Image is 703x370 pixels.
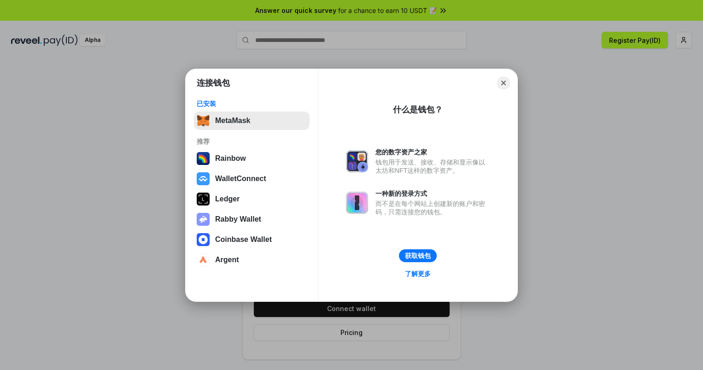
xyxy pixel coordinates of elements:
h1: 连接钱包 [197,77,230,88]
img: svg+xml,%3Csvg%20xmlns%3D%22http%3A%2F%2Fwww.w3.org%2F2000%2Fsvg%22%20fill%3D%22none%22%20viewBox... [346,150,368,172]
button: WalletConnect [194,170,310,188]
div: Coinbase Wallet [215,235,272,244]
div: 您的数字资产之家 [375,148,490,156]
div: Rainbow [215,154,246,163]
button: Rainbow [194,149,310,168]
button: MetaMask [194,112,310,130]
a: 了解更多 [399,268,436,280]
div: MetaMask [215,117,250,125]
div: Rabby Wallet [215,215,261,223]
button: Coinbase Wallet [194,230,310,249]
div: 已安装 [197,100,307,108]
img: svg+xml,%3Csvg%20width%3D%2228%22%20height%3D%2228%22%20viewBox%3D%220%200%2028%2028%22%20fill%3D... [197,253,210,266]
img: svg+xml,%3Csvg%20width%3D%2228%22%20height%3D%2228%22%20viewBox%3D%220%200%2028%2028%22%20fill%3D... [197,233,210,246]
img: svg+xml,%3Csvg%20xmlns%3D%22http%3A%2F%2Fwww.w3.org%2F2000%2Fsvg%22%20fill%3D%22none%22%20viewBox... [346,192,368,214]
button: Ledger [194,190,310,208]
img: svg+xml,%3Csvg%20xmlns%3D%22http%3A%2F%2Fwww.w3.org%2F2000%2Fsvg%22%20width%3D%2228%22%20height%3... [197,193,210,206]
img: svg+xml,%3Csvg%20width%3D%2228%22%20height%3D%2228%22%20viewBox%3D%220%200%2028%2028%22%20fill%3D... [197,172,210,185]
div: 而不是在每个网站上创建新的账户和密码，只需连接您的钱包。 [375,200,490,216]
div: Argent [215,256,239,264]
button: Argent [194,251,310,269]
div: 钱包用于发送、接收、存储和显示像以太坊和NFT这样的数字资产。 [375,158,490,175]
button: Close [497,76,510,89]
img: svg+xml,%3Csvg%20xmlns%3D%22http%3A%2F%2Fwww.w3.org%2F2000%2Fsvg%22%20fill%3D%22none%22%20viewBox... [197,213,210,226]
div: 获取钱包 [405,252,431,260]
div: 推荐 [197,137,307,146]
img: svg+xml,%3Csvg%20fill%3D%22none%22%20height%3D%2233%22%20viewBox%3D%220%200%2035%2033%22%20width%... [197,114,210,127]
button: Rabby Wallet [194,210,310,229]
div: 一种新的登录方式 [375,189,490,198]
button: 获取钱包 [399,249,437,262]
div: 了解更多 [405,270,431,278]
div: Ledger [215,195,240,203]
img: svg+xml,%3Csvg%20width%3D%22120%22%20height%3D%22120%22%20viewBox%3D%220%200%20120%20120%22%20fil... [197,152,210,165]
div: 什么是钱包？ [393,104,443,115]
div: WalletConnect [215,175,266,183]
